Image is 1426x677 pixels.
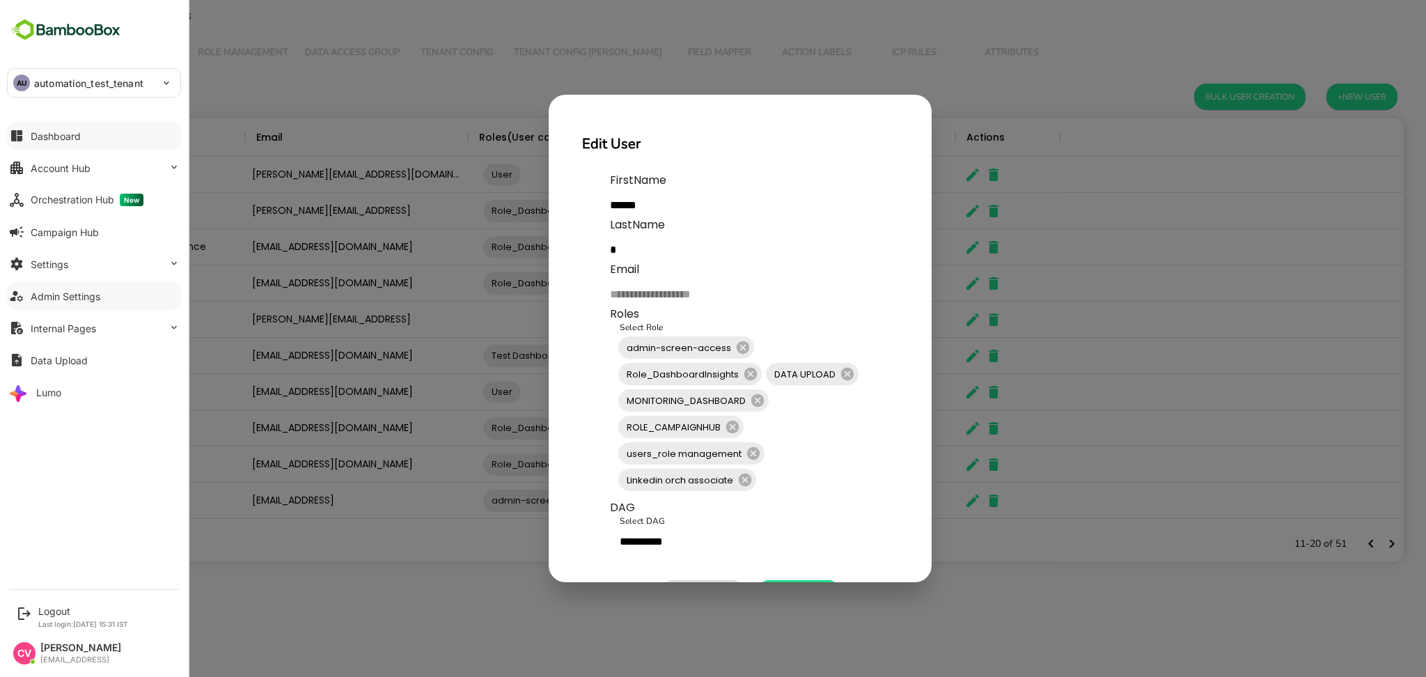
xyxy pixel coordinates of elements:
label: DAG [561,499,586,516]
span: Linkedin orch associate [570,472,693,488]
button: Lumo [7,378,181,406]
span: admin-screen-access [570,340,691,356]
label: FirstName [561,172,770,189]
div: AU [13,75,30,91]
button: Settings [7,250,181,278]
label: Email [561,261,770,278]
div: Internal Pages [31,322,96,334]
div: Linkedin orch associate [570,469,707,491]
div: [EMAIL_ADDRESS] [40,655,121,664]
div: CV [13,642,36,664]
button: Dashboard [7,122,181,150]
div: Lumo [36,387,61,398]
div: ROLE_CAMPAIGNHUB [570,416,695,438]
div: Campaign Hub [31,226,99,238]
h2: Edit User [533,133,849,155]
span: DATA UPLOAD [717,366,795,382]
div: Role_DashboardInsights [570,363,713,385]
label: Select Role [571,322,615,334]
div: users_role management [570,442,716,465]
div: Dashboard [31,130,81,142]
button: Save [708,580,792,609]
span: ROLE_CAMPAIGNHUB [570,419,680,435]
button: Campaign Hub [7,218,181,246]
div: Data Upload [31,355,88,366]
span: New [120,194,143,206]
p: Last login: [DATE] 15:31 IST [38,620,128,628]
div: MONITORING_DASHBOARD [570,389,720,412]
div: Admin Settings [31,290,100,302]
button: Orchestration HubNew [7,186,181,214]
div: Logout [38,605,128,617]
div: AUautomation_test_tenant [8,69,180,97]
div: Orchestration Hub [31,194,143,206]
img: BambooboxFullLogoMark.5f36c76dfaba33ec1ec1367b70bb1252.svg [7,17,125,43]
span: users_role management [570,446,701,462]
button: Internal Pages [7,314,181,342]
p: automation_test_tenant [34,76,143,91]
label: Select DAG [571,515,616,527]
div: [PERSON_NAME] [40,642,121,654]
span: Role_DashboardInsights [570,366,698,382]
div: Settings [31,258,68,270]
button: Admin Settings [7,282,181,310]
div: DATA UPLOAD [717,363,810,385]
div: Account Hub [31,162,91,174]
span: MONITORING_DASHBOARD [570,393,705,409]
label: Roles [561,306,590,322]
button: Account Hub [7,154,181,182]
label: LastName [561,217,770,233]
div: admin-screen-access [570,336,705,359]
button: Close [612,580,696,609]
button: Data Upload [7,346,181,374]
